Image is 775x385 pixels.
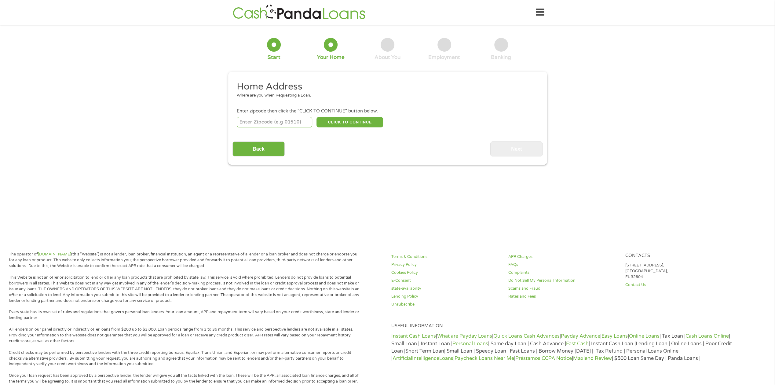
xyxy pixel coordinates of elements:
a: Cash Advances [524,333,560,339]
a: Intelligence [412,355,439,361]
a: Scams and Fraud [508,286,618,291]
p: | | | | | | | Tax Loan | | Small Loan | Instant Loan | | Same day Loan | Cash Advance | | Instant... [391,332,735,362]
p: Credit checks may be performed by perspective lenders with the three credit reporting bureaus: Eq... [9,350,360,367]
div: About You [375,54,400,61]
div: Enter zipcode then click the "CLICK TO CONTINUE" button below. [237,108,538,115]
p: [STREET_ADDRESS], [GEOGRAPHIC_DATA], FL 32804. [625,262,735,280]
div: Employment [428,54,460,61]
h2: Home Address [237,81,534,93]
a: Maxlend Review [573,355,612,361]
div: Where are you when Requesting a Loan. [237,93,534,99]
a: Paycheck Loans Near Me [455,355,514,361]
div: Start [268,54,280,61]
a: Préstamos [515,355,540,361]
a: Easy Loans [601,333,628,339]
a: Artificial [393,355,412,361]
p: This Website is not an offer or solicitation to lend or offer any loan products that are prohibit... [9,275,360,303]
a: Unsubscribe [391,302,501,307]
a: Cash Loans Online [685,333,729,339]
input: Enter Zipcode (e.g 01510) [237,117,312,127]
h4: Useful Information [391,323,735,329]
a: Privacy Policy [391,262,501,268]
a: Do Not Sell My Personal Information [508,278,618,284]
input: Next [490,141,543,156]
a: Contact Us [625,282,735,288]
a: Instant Cash Loans [391,333,436,339]
a: Terms & Conditions [391,254,501,260]
a: Complaints [508,270,618,276]
a: CCPA Notice [542,355,572,361]
div: Banking [491,54,511,61]
button: CLICK TO CONTINUE [316,117,383,127]
a: Fast Cash [566,341,589,347]
p: Once your loan request has been approved by a perspective lender, the lender will give you all th... [9,373,360,384]
input: Back [232,141,285,156]
a: FAQs [508,262,618,268]
p: Every state has its own set of rules and regulations that govern personal loan lenders. Your loan... [9,309,360,321]
a: E-Consent [391,278,501,284]
div: Your Home [317,54,345,61]
a: Quick Loans [493,333,522,339]
a: APR Charges [508,254,618,260]
a: Cookies Policy [391,270,501,276]
a: Rates and Fees [508,294,618,299]
a: [DOMAIN_NAME] [38,252,71,257]
p: The operator of (this “Website”) is not a lender, loan broker, financial institution, an agent or... [9,251,360,269]
p: All lenders on our panel directly or indirectly offer loans from $200 up to $3,000. Loan periods ... [9,327,360,344]
a: What are Payday Loans [437,333,492,339]
a: Payday Advance [561,333,600,339]
a: Online Loans [629,333,660,339]
img: GetLoanNow Logo [231,4,367,21]
a: Lending Policy [391,294,501,299]
a: Personal Loans [452,341,488,347]
h4: Contacts [625,253,735,259]
a: Loans [439,355,453,361]
a: state-availability [391,286,501,291]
